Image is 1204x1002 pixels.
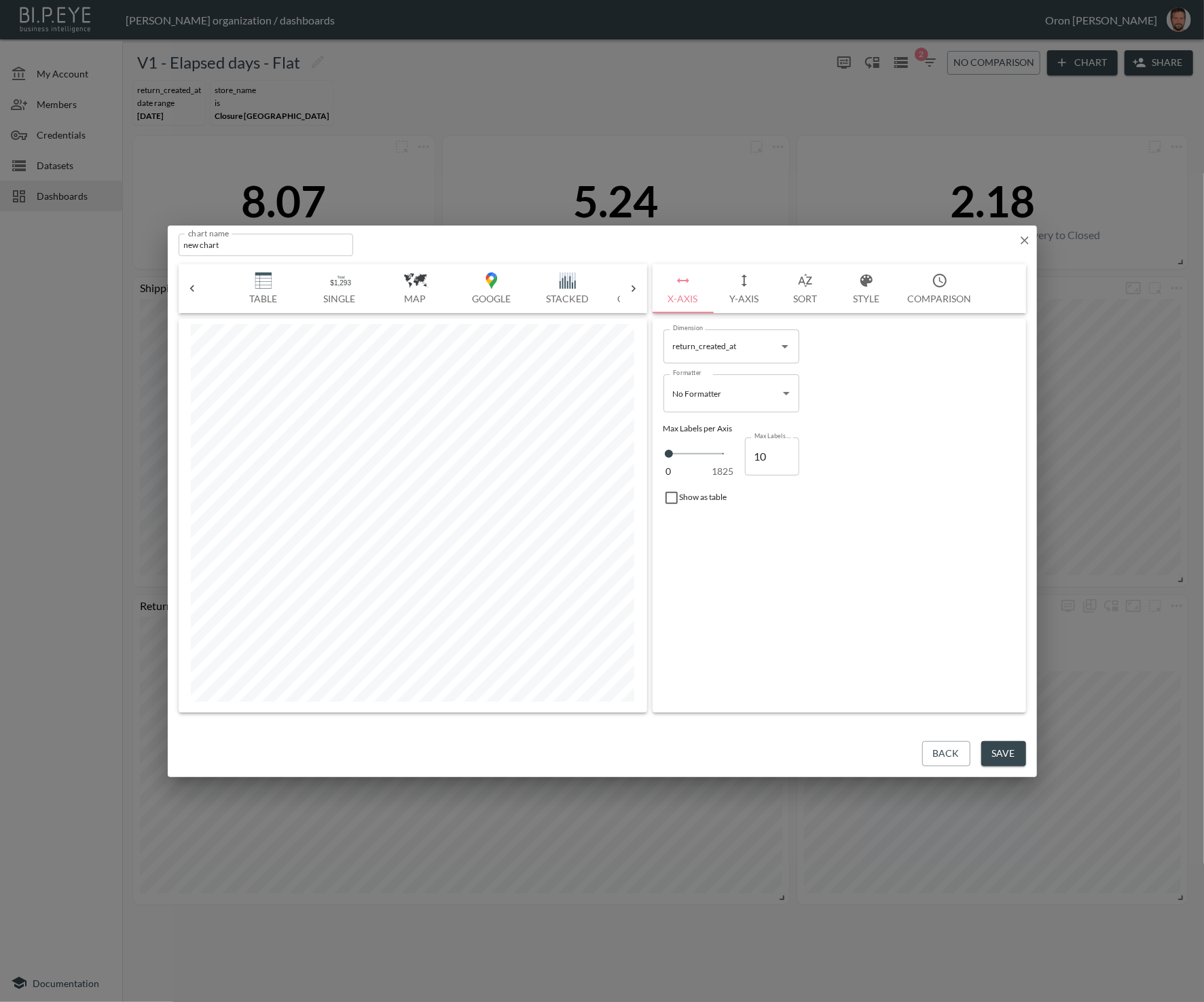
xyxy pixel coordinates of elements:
[836,264,897,313] button: Style
[225,264,302,313] button: Table
[617,272,671,289] img: svg+xml;base64,PD94bWwgdmVyc2lvbj0iMS4wIiBlbmNvZGluZz0idXRmLTgiPz4NCjxzdmcgd2lkdGg9IjgwMHB4IiBoZW...
[179,234,354,256] input: chart name
[388,272,443,289] img: 3bea026a3d32b66468527160663441e9.svg
[673,389,722,399] span: No Formatter
[673,368,702,377] label: Formatter
[922,741,970,766] button: Back
[464,272,519,289] img: svg+xml;base64,PHN2ZyB4bWxucz0iaHR0cDovL3d3dy53My5vcmcvMjAwMC9zdmciIHZpZXdCb3g9IjAgMCA5Mi4zIDEzMi...
[673,323,704,332] label: Dimension
[897,264,983,313] button: Comparison
[754,431,792,440] label: Max Labels per Axis
[670,336,773,357] input: Dimension
[653,264,714,313] button: X-Axis
[666,465,672,478] span: 0
[378,264,454,313] button: Map
[454,264,530,313] button: Google
[776,337,795,356] button: Open
[188,228,230,239] label: chart name
[302,264,378,313] button: Single
[236,272,291,289] img: svg+xml;base64,PHN2ZyB4bWxucz0iaHR0cDovL3d3dy53My5vcmcvMjAwMC9zdmciIHZpZXdCb3g9IjAgMCAxNzUgMTc1Ij...
[775,264,836,313] button: Sort
[530,264,606,313] button: Stacked
[981,741,1026,766] button: Save
[606,264,682,313] button: Calendar
[312,272,367,289] img: svg+xml;base64,PHN2ZyB3aWR0aD0iMTAwJSIgaGVpZ2h0PSIxMDAlIiB2aWV3Qm94PSIwIDAgNTIgMzYiIHhtbG5zPSJodH...
[714,264,775,313] button: Y-Axis
[541,272,595,289] img: 5f4d2adba351f4b44ba0fd18abaf5989.svg
[712,465,734,478] span: 1825
[663,423,1015,433] div: Max Labels per Axis
[658,484,1021,512] div: Show as table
